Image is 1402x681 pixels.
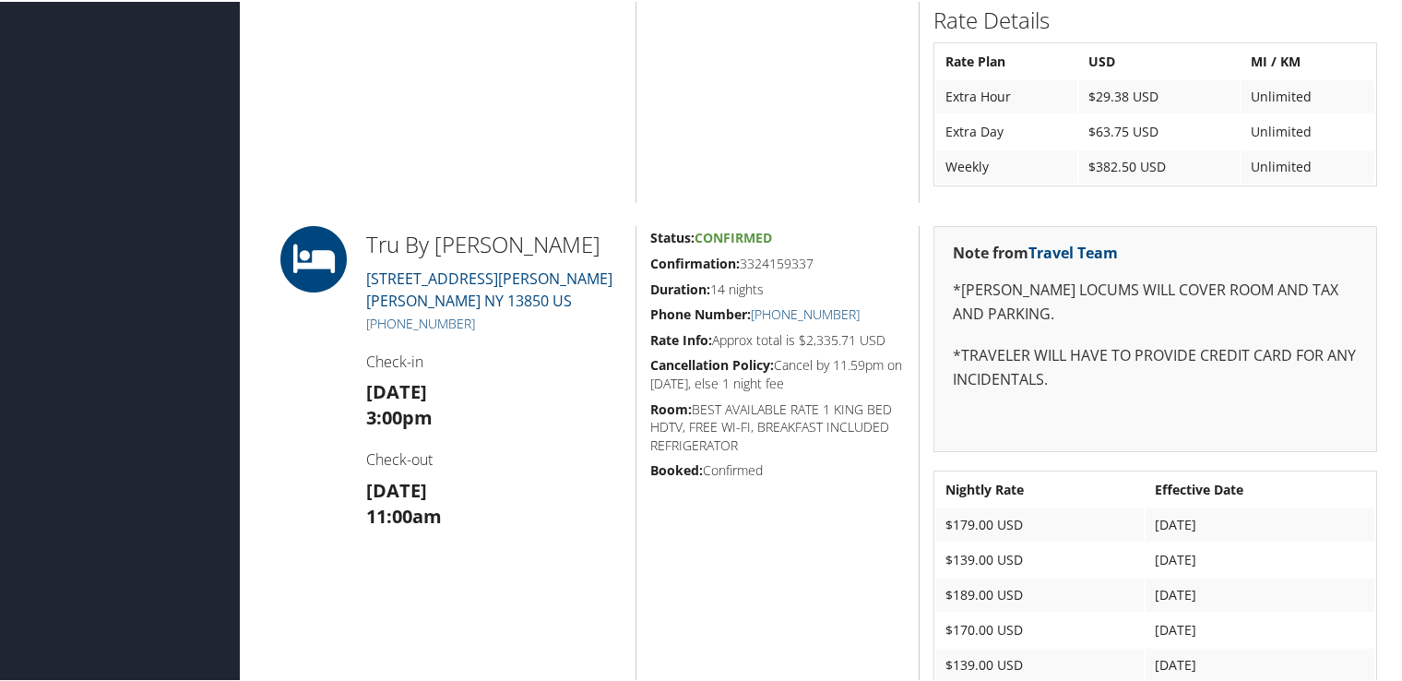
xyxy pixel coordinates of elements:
h4: Check-out [366,448,622,468]
span: Confirmed [695,227,772,245]
h5: 3324159337 [650,253,905,271]
strong: Confirmation: [650,253,740,270]
th: MI / KM [1242,43,1374,77]
p: *TRAVELER WILL HAVE TO PROVIDE CREDIT CARD FOR ANY INCIDENTALS. [953,342,1358,389]
th: Nightly Rate [936,472,1144,505]
strong: Cancellation Policy: [650,354,774,372]
strong: Room: [650,399,692,416]
strong: 11:00am [366,502,442,527]
h5: Approx total is $2,335.71 USD [650,329,905,348]
td: $170.00 USD [936,612,1144,645]
td: $63.75 USD [1079,113,1240,147]
h2: Rate Details [933,3,1377,34]
h5: Cancel by 11.59pm on [DATE], else 1 night fee [650,354,905,390]
td: [DATE] [1146,612,1374,645]
strong: [DATE] [366,476,427,501]
strong: Booked: [650,460,703,477]
th: Effective Date [1146,472,1374,505]
td: [DATE] [1146,647,1374,680]
a: [PHONE_NUMBER] [366,313,475,330]
strong: [DATE] [366,377,427,402]
td: Unlimited [1242,113,1374,147]
th: USD [1079,43,1240,77]
a: [STREET_ADDRESS][PERSON_NAME][PERSON_NAME] NY 13850 US [366,267,612,309]
td: [DATE] [1146,542,1374,575]
td: Extra Hour [936,78,1076,112]
p: *[PERSON_NAME] LOCUMS WILL COVER ROOM AND TAX AND PARKING. [953,277,1358,324]
td: $382.50 USD [1079,149,1240,182]
strong: Phone Number: [650,304,751,321]
th: Rate Plan [936,43,1076,77]
td: $139.00 USD [936,542,1144,575]
h2: Tru By [PERSON_NAME] [366,227,622,258]
td: Unlimited [1242,149,1374,182]
td: $29.38 USD [1079,78,1240,112]
td: $189.00 USD [936,577,1144,610]
td: Unlimited [1242,78,1374,112]
td: [DATE] [1146,507,1374,540]
td: $139.00 USD [936,647,1144,680]
td: [DATE] [1146,577,1374,610]
td: Extra Day [936,113,1076,147]
h5: Confirmed [650,460,905,478]
strong: Rate Info: [650,329,712,347]
td: $179.00 USD [936,507,1144,540]
a: [PHONE_NUMBER] [751,304,860,321]
strong: 3:00pm [366,403,433,428]
strong: Status: [650,227,695,245]
h4: Check-in [366,350,622,370]
td: Weekly [936,149,1076,182]
a: Travel Team [1028,241,1118,261]
h5: BEST AVAILABLE RATE 1 KING BED HDTV, FREE WI-FI, BREAKFAST INCLUDED REFRIGERATOR [650,399,905,453]
strong: Note from [953,241,1118,261]
strong: Duration: [650,279,710,296]
h5: 14 nights [650,279,905,297]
